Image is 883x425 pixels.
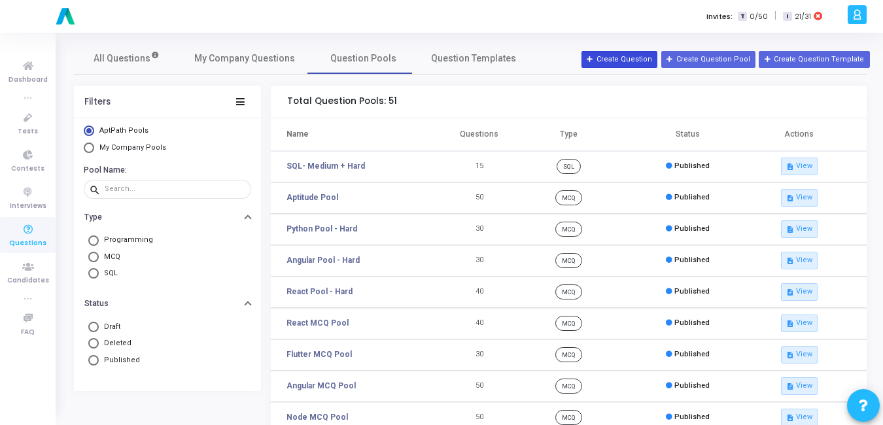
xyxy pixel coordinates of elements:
[10,201,46,212] span: Interviews
[7,275,49,286] span: Candidates
[99,338,131,349] span: Deleted
[555,190,582,205] span: MCQ
[9,238,46,249] span: Questions
[21,327,35,338] span: FAQ
[666,161,710,172] div: Published
[781,252,818,269] button: descriptionView
[194,52,295,65] span: My Company Questions
[94,52,160,65] span: All Questions
[509,118,628,151] th: Type
[786,194,793,201] i: description
[286,317,349,329] a: React MCQ Pool
[557,159,581,173] span: SQL
[555,347,582,362] span: MCQ
[666,192,710,203] div: Published
[286,411,348,423] a: Node MCQ Pool
[666,286,710,297] div: Published
[555,410,582,424] span: MCQ
[555,222,582,236] span: MCQ
[781,189,818,206] button: descriptionView
[449,339,509,371] td: 30
[449,182,509,214] td: 50
[99,235,153,246] span: Programming
[449,371,509,402] td: 50
[706,11,733,22] label: Invites:
[449,214,509,245] td: 30
[99,143,166,152] span: My Company Pools
[84,97,111,107] div: Filters
[666,381,710,392] div: Published
[286,380,356,392] a: Angular MCQ Pool
[786,351,793,358] i: description
[105,185,246,193] input: Search...
[99,322,120,333] span: Draft
[781,377,818,394] button: descriptionView
[781,158,818,175] button: descriptionView
[52,3,78,29] img: logo
[287,96,397,107] h5: Total Question Pools: 51
[84,212,102,222] h6: Type
[666,255,710,266] div: Published
[666,412,710,423] div: Published
[99,268,118,279] span: SQL
[11,163,44,175] span: Contests
[431,52,516,65] span: Question Templates
[9,75,48,86] span: Dashboard
[555,284,582,299] span: MCQ
[286,254,360,266] a: Angular Pool - Hard
[286,286,353,297] a: React Pool - Hard
[661,51,755,68] button: Create Question Pool
[786,226,793,233] i: description
[449,277,509,308] td: 40
[18,126,38,137] span: Tests
[286,223,357,235] a: Python Pool - Hard
[781,283,818,300] button: descriptionView
[74,294,261,314] button: Status
[666,318,710,329] div: Published
[84,299,109,309] h6: Status
[84,165,248,175] h6: Pool Name:
[271,118,449,151] th: Name
[774,9,776,23] span: |
[786,257,793,264] i: description
[286,160,365,172] a: SQL- Medium + Hard
[783,12,791,22] span: I
[759,51,869,68] button: Create Question Template
[666,224,710,235] div: Published
[781,314,818,331] button: descriptionView
[555,379,582,393] span: MCQ
[581,51,657,68] button: Create Question
[666,349,710,360] div: Published
[786,320,793,327] i: description
[286,348,352,360] a: Flutter MCQ Pool
[89,184,105,195] mat-icon: search
[748,118,867,151] th: Actions
[74,207,261,227] button: Type
[99,355,140,366] span: Published
[449,118,509,151] th: Questions
[99,126,148,135] span: AptPath Pools
[449,245,509,277] td: 30
[449,151,509,182] td: 15
[449,308,509,339] td: 40
[786,288,793,296] i: description
[286,192,338,203] a: Aptitude Pool
[99,252,120,263] span: MCQ
[629,118,748,151] th: Status
[84,126,251,156] mat-radio-group: Select Library
[781,220,818,237] button: descriptionView
[781,346,818,363] button: descriptionView
[786,163,793,170] i: description
[795,11,811,22] span: 21/31
[738,12,746,22] span: T
[330,52,396,65] span: Question Pools
[786,414,793,421] i: description
[750,11,768,22] span: 0/50
[555,316,582,330] span: MCQ
[786,382,793,390] i: description
[555,253,582,267] span: MCQ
